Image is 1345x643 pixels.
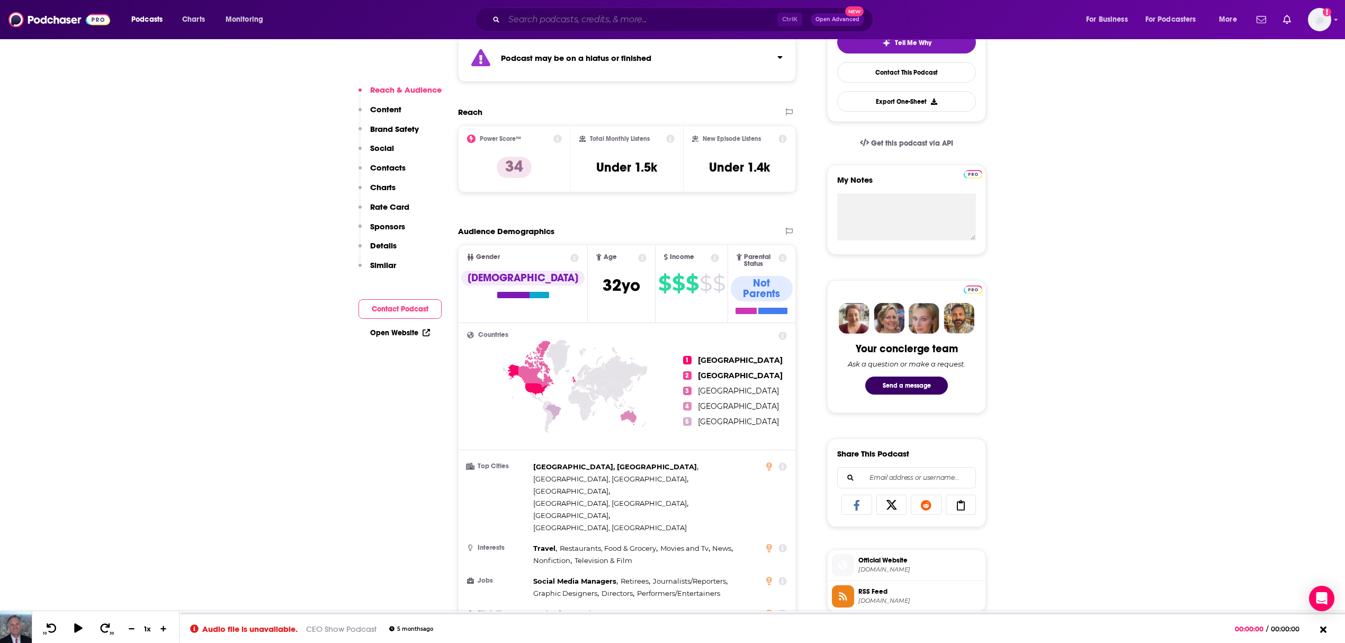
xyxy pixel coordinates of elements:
[218,11,277,28] button: open menu
[358,221,405,241] button: Sponsors
[533,510,610,522] span: ,
[370,202,409,212] p: Rate Card
[533,577,616,585] span: Social Media Managers
[851,130,962,156] a: Get this podcast via API
[670,254,694,261] span: Income
[467,544,529,551] h3: Interests
[698,386,779,396] span: [GEOGRAPHIC_DATA]
[458,226,554,236] h2: Audience Demographics
[533,462,697,471] span: [GEOGRAPHIC_DATA], [GEOGRAPHIC_DATA]
[533,544,555,552] span: Travel
[480,135,521,142] h2: Power Score™
[370,85,442,95] p: Reach & Audience
[964,168,982,178] a: Pro website
[110,631,114,636] span: 30
[358,240,397,260] button: Details
[837,175,976,193] label: My Notes
[370,328,430,337] a: Open Website
[653,577,726,585] span: Journalists/Reporters
[658,275,671,292] span: $
[858,587,981,596] span: RSS Feed
[139,624,157,633] div: 1 x
[858,597,981,605] span: rss.gcnlive.com
[837,449,909,459] h3: Share This Podcast
[1145,12,1196,27] span: For Podcasters
[660,542,710,555] span: ,
[909,303,939,334] img: Jules Profile
[882,39,891,47] img: tell me why sparkle
[389,626,433,632] div: 5 months ago
[358,202,409,221] button: Rate Card
[124,11,176,28] button: open menu
[672,275,685,292] span: $
[856,342,958,355] div: Your concierge team
[370,221,405,231] p: Sponsors
[1212,11,1250,28] button: open menu
[832,585,981,608] a: RSS Feed[DOMAIN_NAME]
[603,275,640,296] span: 32 yo
[1309,586,1334,611] div: Open Intercom Messenger
[964,285,982,294] img: Podchaser Pro
[698,417,779,426] span: [GEOGRAPHIC_DATA]
[604,254,617,261] span: Age
[1308,8,1331,31] span: Logged in as shannnon_white
[858,556,981,565] span: Official Website
[533,497,688,510] span: ,
[683,387,692,395] span: 3
[358,85,442,104] button: Reach & Audience
[131,12,163,27] span: Podcasts
[533,499,687,507] span: [GEOGRAPHIC_DATA], [GEOGRAPHIC_DATA]
[226,12,263,27] span: Monitoring
[370,260,396,270] p: Similar
[946,495,976,515] a: Copy Link
[1279,11,1295,29] a: Show notifications dropdown
[596,159,657,175] h3: Under 1.5k
[698,401,779,411] span: [GEOGRAPHIC_DATA]
[358,124,419,144] button: Brand Safety
[602,587,634,600] span: ,
[533,523,687,532] span: [GEOGRAPHIC_DATA], [GEOGRAPHIC_DATA]
[497,157,532,178] p: 34
[533,608,602,620] span: ,
[533,556,570,565] span: Nonfiction
[865,377,948,395] button: Send a message
[467,610,529,617] h3: Ethnicities
[637,589,720,597] span: Performers/Entertainers
[895,39,931,47] span: Tell Me Why
[458,107,482,117] h2: Reach
[653,575,728,587] span: ,
[1266,625,1268,633] span: /
[370,182,396,192] p: Charts
[686,275,698,292] span: $
[604,610,686,618] span: [DEMOGRAPHIC_DATA]
[815,17,859,22] span: Open Advanced
[533,610,600,618] span: White / Caucasian
[533,475,687,483] span: [GEOGRAPHIC_DATA], [GEOGRAPHIC_DATA]
[698,371,783,380] span: [GEOGRAPHIC_DATA]
[848,360,965,368] div: Ask a question or make a request.
[839,303,869,334] img: Sydney Profile
[874,303,904,334] img: Barbara Profile
[837,467,976,488] div: Search followers
[478,332,508,338] span: Countries
[533,473,688,485] span: ,
[175,11,211,28] a: Charts
[306,624,376,634] a: CEO Show Podcast
[370,124,419,134] p: Brand Safety
[703,135,761,142] h2: New Episode Listens
[467,463,529,470] h3: Top Cities
[604,608,688,620] span: ,
[458,34,796,82] section: Click to expand status details
[683,371,692,380] span: 2
[1252,11,1270,29] a: Show notifications dropdown
[96,622,116,636] button: 30
[358,143,394,163] button: Social
[358,260,396,280] button: Similar
[621,575,650,587] span: ,
[43,631,47,636] span: 10
[837,31,976,53] button: tell me why sparkleTell Me Why
[533,589,597,597] span: Graphic Designers
[560,544,656,552] span: Restaurants, Food & Grocery
[8,10,110,30] img: Podchaser - Follow, Share and Rate Podcasts
[560,542,658,555] span: ,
